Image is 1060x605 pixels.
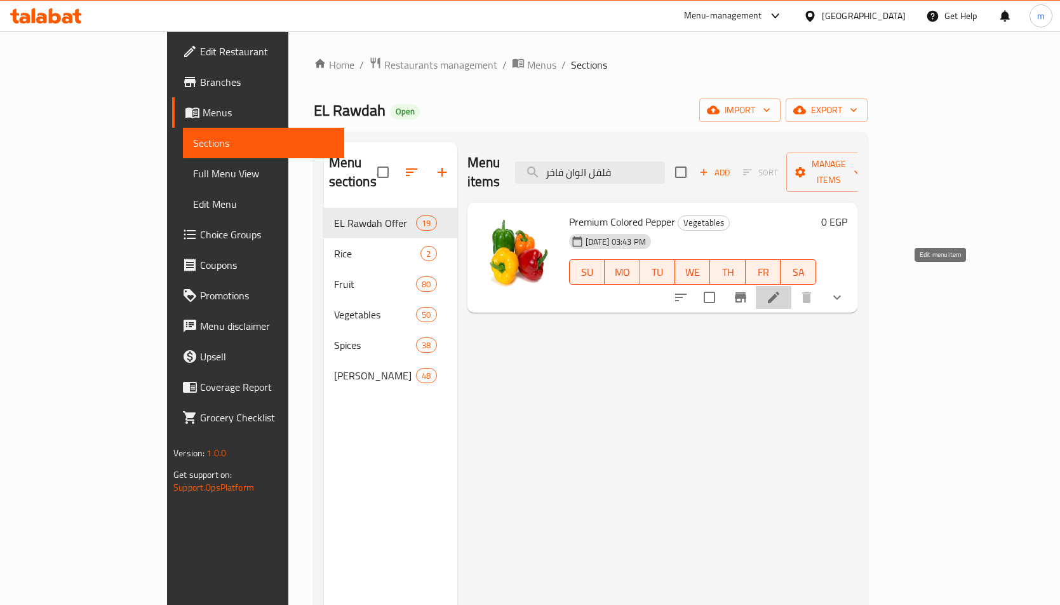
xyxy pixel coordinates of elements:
[314,57,868,73] nav: breadcrumb
[710,259,745,285] button: TH
[668,159,694,186] span: Select section
[193,166,334,181] span: Full Menu View
[416,368,436,383] div: items
[786,153,871,192] button: Manage items
[359,57,364,72] li: /
[694,163,735,182] button: Add
[200,379,334,395] span: Coverage Report
[324,203,457,396] nav: Menu sections
[203,105,334,120] span: Menus
[791,282,822,313] button: delete
[172,311,344,341] a: Menu disclaimer
[796,102,857,118] span: export
[575,263,600,282] span: SU
[527,57,556,72] span: Menus
[1037,9,1045,23] span: m
[334,307,417,322] span: Vegetables
[314,96,386,125] span: EL Rawdah
[678,215,730,231] div: Vegetables
[334,337,417,353] span: Spices
[324,269,457,299] div: Fruit80
[416,215,436,231] div: items
[183,158,344,189] a: Full Menu View
[324,238,457,269] div: Rice2
[206,445,226,461] span: 1.0.0
[786,263,810,282] span: SA
[172,280,344,311] a: Promotions
[200,44,334,59] span: Edit Restaurant
[334,276,417,292] span: Fruit
[746,259,781,285] button: FR
[334,215,417,231] span: EL Rawdah Offer
[370,159,396,186] span: Select all sections
[678,215,729,230] span: Vegetables
[200,74,334,90] span: Branches
[324,299,457,330] div: Vegetables50
[467,153,500,191] h2: Menu items
[725,282,756,313] button: Branch-specific-item
[515,161,665,184] input: search
[502,57,507,72] li: /
[709,102,770,118] span: import
[416,337,436,353] div: items
[645,263,670,282] span: TU
[580,236,651,248] span: [DATE] 03:43 PM
[680,263,705,282] span: WE
[391,104,420,119] div: Open
[605,259,640,285] button: MO
[822,282,852,313] button: show more
[172,250,344,280] a: Coupons
[751,263,775,282] span: FR
[200,410,334,425] span: Grocery Checklist
[684,8,762,24] div: Menu-management
[172,341,344,372] a: Upsell
[369,57,497,73] a: Restaurants management
[822,9,906,23] div: [GEOGRAPHIC_DATA]
[183,128,344,158] a: Sections
[416,276,436,292] div: items
[417,217,436,229] span: 19
[334,246,421,261] span: Rice
[172,67,344,97] a: Branches
[420,246,436,261] div: items
[427,157,457,187] button: Add section
[571,57,607,72] span: Sections
[173,445,205,461] span: Version:
[512,57,556,73] a: Menus
[417,309,436,321] span: 50
[334,368,417,383] span: [PERSON_NAME]
[329,153,377,191] h2: Menu sections
[417,339,436,351] span: 38
[396,157,427,187] span: Sort sections
[200,257,334,273] span: Coupons
[200,288,334,303] span: Promotions
[697,165,732,180] span: Add
[200,349,334,364] span: Upsell
[478,213,559,294] img: Premium Colored Pepper
[694,163,735,182] span: Add item
[417,370,436,382] span: 48
[781,259,815,285] button: SA
[569,259,605,285] button: SU
[675,259,710,285] button: WE
[200,318,334,334] span: Menu disclaimer
[324,208,457,238] div: EL Rawdah Offer19
[786,99,868,122] button: export
[561,57,566,72] li: /
[173,479,254,496] a: Support.OpsPlatform
[715,263,740,282] span: TH
[172,402,344,433] a: Grocery Checklist
[610,263,634,282] span: MO
[324,330,457,360] div: Spices38
[417,278,436,290] span: 80
[796,156,861,188] span: Manage items
[416,307,436,322] div: items
[384,57,497,72] span: Restaurants management
[172,97,344,128] a: Menus
[829,290,845,305] svg: Show Choices
[569,212,675,231] span: Premium Colored Pepper
[193,196,334,212] span: Edit Menu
